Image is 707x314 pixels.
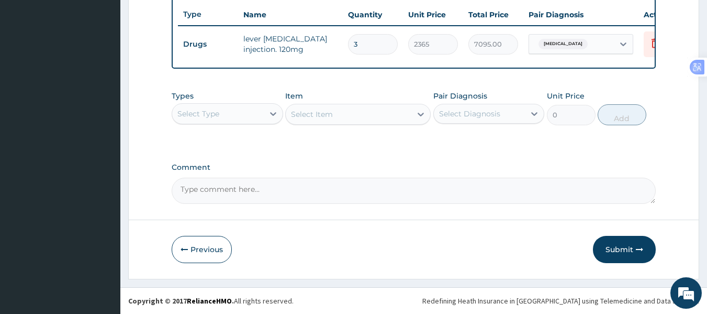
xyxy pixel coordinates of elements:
th: Pair Diagnosis [523,4,638,25]
th: Total Price [463,4,523,25]
div: Select Diagnosis [439,109,500,119]
div: Minimize live chat window [172,5,197,30]
th: Quantity [343,4,403,25]
div: Redefining Heath Insurance in [GEOGRAPHIC_DATA] using Telemedicine and Data Science! [422,296,699,306]
div: Chat with us now [54,59,176,72]
button: Add [598,104,646,125]
label: Unit Price [547,91,585,101]
span: We're online! [61,92,144,198]
button: Previous [172,236,232,263]
footer: All rights reserved. [120,287,707,314]
a: RelianceHMO [187,296,232,306]
label: Item [285,91,303,101]
strong: Copyright © 2017 . [128,296,234,306]
label: Pair Diagnosis [433,91,487,101]
th: Unit Price [403,4,463,25]
div: Select Type [177,109,219,119]
label: Types [172,92,194,101]
th: Actions [638,4,691,25]
button: Submit [593,236,656,263]
th: Name [238,4,343,25]
label: Comment [172,163,656,172]
td: Drugs [178,35,238,54]
td: lever [MEDICAL_DATA] injection. 120mg [238,28,343,60]
th: Type [178,5,238,24]
span: [MEDICAL_DATA] [538,39,588,49]
img: d_794563401_company_1708531726252_794563401 [19,52,42,79]
textarea: Type your message and hit 'Enter' [5,205,199,242]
